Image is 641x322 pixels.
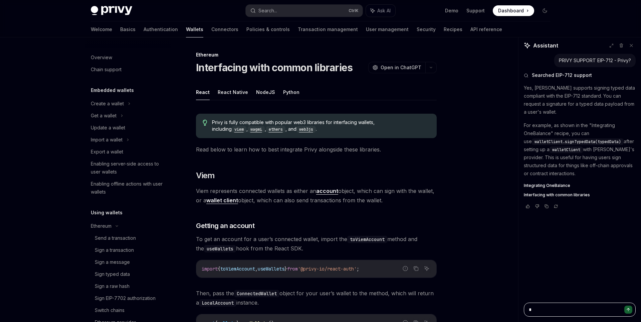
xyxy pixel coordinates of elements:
p: For example, as shown in the "Integrating OneBalance" recipe, you can use after setting up a with... [524,121,636,178]
span: useWallets [258,266,284,272]
span: toViemAccount [220,266,255,272]
div: Sign a message [95,258,130,266]
code: useWallets [204,245,236,252]
a: viem [232,126,246,132]
div: Overview [91,53,112,62]
a: API reference [470,21,502,37]
div: Ethereum [196,51,437,58]
code: LocalAccount [199,299,236,307]
span: Privy is fully compatible with popular web3 libraries for interfacing wallets, including , , , and . [212,119,430,133]
div: Enabling server-side access to user wallets [91,160,167,176]
div: Import a wallet [91,136,123,144]
code: ethers [266,126,285,133]
span: Read below to learn how to best integrate Privy alongside these libraries. [196,145,437,154]
a: Export a wallet [85,146,171,158]
h5: Using wallets [91,209,123,217]
span: } [284,266,287,272]
a: Demo [445,7,458,14]
div: Export a wallet [91,148,123,156]
span: '@privy-io/react-auth' [298,266,357,272]
div: Sign a raw hash [95,282,130,290]
code: ConnectedWallet [234,290,279,297]
a: Sign a raw hash [85,280,171,292]
a: Send a transaction [85,232,171,244]
a: Enabling server-side access to user wallets [85,158,171,178]
a: Recipes [444,21,462,37]
div: Sign EIP-7702 authorization [95,294,156,302]
a: Authentication [144,21,178,37]
button: Send message [624,306,632,314]
a: Sign a message [85,256,171,268]
a: Update a wallet [85,122,171,134]
button: Report incorrect code [401,264,410,273]
div: Sign typed data [95,270,130,278]
a: Welcome [91,21,112,37]
code: web3js [296,126,316,133]
button: React Native [218,84,248,100]
span: Ctrl K [349,8,359,13]
button: Searched EIP-712 support [524,72,636,79]
a: User management [366,21,409,37]
a: Sign typed data [85,268,171,280]
div: Switch chains [95,306,125,314]
button: React [196,84,210,100]
button: Copy the contents from the code block [412,264,420,273]
span: Getting an account [196,221,254,230]
a: Security [417,21,436,37]
a: Overview [85,51,171,64]
span: ; [357,266,359,272]
a: account [316,188,338,195]
div: Ethereum [91,222,112,230]
span: Searched EIP-712 support [532,72,592,79]
a: Sign EIP-7702 authorization [85,292,171,304]
div: Enabling offline actions with user wallets [91,180,167,196]
img: dark logo [91,6,132,15]
a: Chain support [85,64,171,76]
button: Ask AI [366,5,395,17]
button: NodeJS [256,84,275,100]
div: Update a wallet [91,124,125,132]
a: ethers [266,126,285,132]
a: wallet client [206,197,238,204]
span: Dashboard [498,7,524,14]
a: Support [466,7,485,14]
a: Basics [120,21,136,37]
button: Python [283,84,299,100]
span: from [287,266,298,272]
a: web3js [296,126,316,132]
div: Sign a transaction [95,246,134,254]
span: To get an account for a user’s connected wallet, import the method and the hook from the React SDK. [196,234,437,253]
a: Dashboard [493,5,534,16]
button: Search...CtrlK [246,5,363,17]
strong: wallet client [206,197,238,204]
code: viem [232,126,246,133]
a: wagmi [248,126,265,132]
span: import [202,266,218,272]
div: Get a wallet [91,112,117,120]
p: Yes, [PERSON_NAME] supports signing typed data compliant with the EIP-712 standard. You can reque... [524,84,636,116]
svg: Tip [203,120,207,126]
span: Open in ChatGPT [381,64,421,71]
div: Create a wallet [91,100,124,108]
div: Search... [258,7,277,15]
a: Switch chains [85,304,171,316]
span: Assistant [533,41,558,49]
span: Interfacing with common libraries [524,192,590,198]
a: Sign a transaction [85,244,171,256]
div: Send a transaction [95,234,136,242]
button: Toggle dark mode [540,5,550,16]
h5: Embedded wallets [91,86,134,94]
span: Then, pass the object for your user’s wallet to the method, which will return a instance. [196,289,437,307]
div: Chain support [91,66,122,74]
span: , [255,266,258,272]
h1: Interfacing with common libraries [196,62,353,74]
span: walletClient.signTypedData(typedData) [535,139,621,144]
code: toViemAccount [347,236,387,243]
a: Policies & controls [246,21,290,37]
a: Enabling offline actions with user wallets [85,178,171,198]
a: Integrating OneBalance [524,183,636,188]
button: Open in ChatGPT [368,62,425,73]
span: Ask AI [377,7,391,14]
span: Viem [196,170,215,181]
